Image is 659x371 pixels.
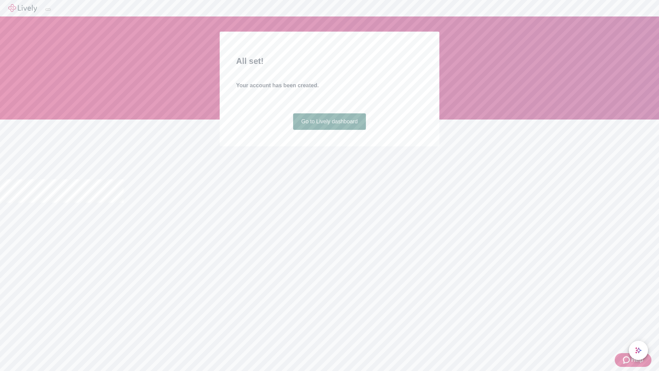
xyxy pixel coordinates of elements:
[631,356,643,364] span: Help
[8,4,37,12] img: Lively
[635,347,642,354] svg: Lively AI Assistant
[45,9,51,11] button: Log out
[293,113,366,130] a: Go to Lively dashboard
[615,353,651,367] button: Zendesk support iconHelp
[236,55,423,67] h2: All set!
[236,81,423,90] h4: Your account has been created.
[623,356,631,364] svg: Zendesk support icon
[629,341,648,360] button: chat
